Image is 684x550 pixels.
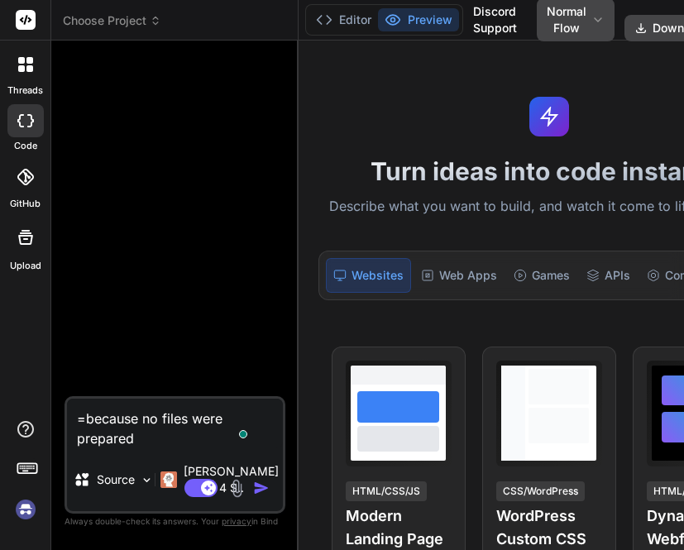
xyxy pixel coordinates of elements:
span: Choose Project [63,12,161,29]
p: [PERSON_NAME] 4 S.. [184,463,279,496]
button: Editor [309,8,378,31]
div: Websites [326,258,411,293]
button: Preview [378,8,459,31]
p: Always double-check its answers. Your in Bind [65,514,285,529]
span: Normal Flow [547,3,586,36]
p: Source [97,471,135,488]
div: Web Apps [414,258,504,293]
img: Pick Models [140,473,154,487]
span: privacy [222,516,251,526]
div: APIs [580,258,637,293]
div: Games [507,258,576,293]
img: signin [12,495,40,524]
label: Upload [10,259,41,273]
label: threads [7,84,43,98]
div: CSS/WordPress [496,481,585,501]
img: Claude 4 Sonnet [160,471,177,488]
textarea: To enrich screen reader interactions, please activate Accessibility in Grammarly extension settings [67,399,283,448]
label: code [14,139,37,153]
label: GitHub [10,197,41,211]
div: HTML/CSS/JS [346,481,427,501]
img: attachment [227,479,246,498]
img: icon [253,480,270,496]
